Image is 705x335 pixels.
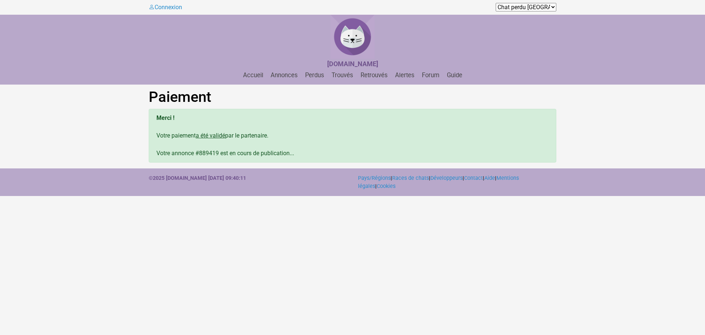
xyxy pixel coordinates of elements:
a: Annonces [268,72,301,79]
a: Pays/Régions [358,175,391,181]
a: Forum [419,72,442,79]
a: Races de chats [392,175,429,181]
a: Perdus [302,72,327,79]
a: Accueil [240,72,266,79]
a: Connexion [149,4,182,11]
a: Aide [484,175,495,181]
b: Merci ! [156,114,174,121]
img: Chat Perdu France [330,15,375,59]
a: Développeurs [430,175,463,181]
a: Cookies [377,183,395,189]
a: Mentions légales [358,175,519,189]
a: Guide [444,72,465,79]
div: Votre paiement par le partenaire. Votre annonce #889419 est en cours de publication... [149,109,556,163]
h1: Paiement [149,88,556,106]
a: Retrouvés [358,72,391,79]
a: [DOMAIN_NAME] [327,61,378,68]
a: Contact [464,175,483,181]
u: a été validé [196,132,225,139]
a: Alertes [392,72,417,79]
strong: [DOMAIN_NAME] [327,60,378,68]
a: Trouvés [329,72,356,79]
div: | | | | | | [352,174,562,190]
strong: ©2025 [DOMAIN_NAME] [DATE] 09:40:11 [149,175,246,181]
